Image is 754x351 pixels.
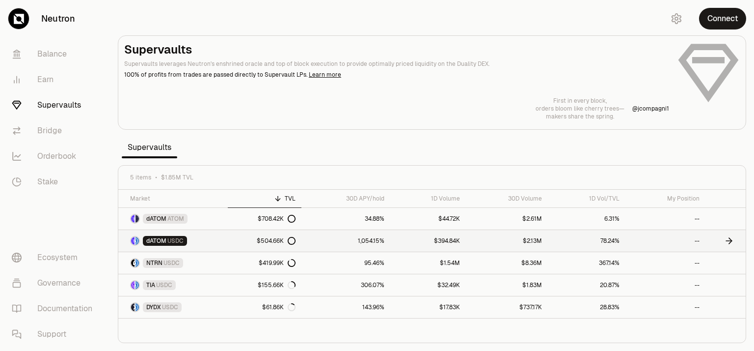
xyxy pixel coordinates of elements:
[131,303,135,311] img: DYDX Logo
[625,230,705,252] a: --
[625,208,705,230] a: --
[135,259,139,267] img: USDC Logo
[309,71,341,79] a: Learn more
[548,230,625,252] a: 78.24%
[146,281,155,289] span: TIA
[146,237,166,245] span: dATOM
[699,8,746,29] button: Connect
[258,215,296,223] div: $708.42K
[118,252,228,274] a: NTRN LogoUSDC LogoNTRNUSDC
[135,281,139,289] img: USDC Logo
[124,59,669,68] p: Supervaults leverages Neutron's enshrined oracle and top of block execution to provide optimally ...
[135,215,139,223] img: ATOM Logo
[625,252,705,274] a: --
[4,322,106,347] a: Support
[472,195,542,203] div: 30D Volume
[301,296,390,318] a: 143.96%
[131,259,135,267] img: NTRN Logo
[162,303,178,311] span: USDC
[625,296,705,318] a: --
[466,230,548,252] a: $2.13M
[536,97,624,105] p: First in every block,
[118,208,228,230] a: dATOM LogoATOM LogodATOMATOM
[124,70,669,79] p: 100% of profits from trades are passed directly to Supervault LPs.
[135,303,139,311] img: USDC Logo
[548,208,625,230] a: 6.31%
[4,67,106,92] a: Earn
[234,195,296,203] div: TVL
[4,169,106,195] a: Stake
[632,105,669,113] a: @jcompagni1
[390,274,465,296] a: $32.49K
[390,230,465,252] a: $394.84K
[257,237,296,245] div: $504.66K
[161,174,193,181] span: $1.85M TVL
[131,237,135,245] img: dATOM Logo
[118,230,228,252] a: dATOM LogoUSDC LogodATOMUSDC
[228,252,301,274] a: $419.99K
[536,105,624,113] p: orders bloom like cherry trees—
[4,245,106,270] a: Ecosystem
[124,42,669,58] h2: Supervaults
[167,215,184,223] span: ATOM
[131,281,135,289] img: TIA Logo
[554,195,619,203] div: 1D Vol/TVL
[301,252,390,274] a: 95.46%
[536,97,624,120] a: First in every block,orders bloom like cherry trees—makers share the spring.
[146,215,166,223] span: dATOM
[262,303,296,311] div: $61.86K
[228,274,301,296] a: $155.66K
[466,208,548,230] a: $2.61M
[466,274,548,296] a: $1.83M
[228,208,301,230] a: $708.42K
[301,230,390,252] a: 1,054.15%
[228,230,301,252] a: $504.66K
[548,296,625,318] a: 28.83%
[396,195,459,203] div: 1D Volume
[146,259,162,267] span: NTRN
[631,195,700,203] div: My Position
[301,208,390,230] a: 34.88%
[466,252,548,274] a: $8.36M
[301,274,390,296] a: 306.07%
[167,237,184,245] span: USDC
[146,303,161,311] span: DYDX
[548,274,625,296] a: 20.87%
[625,274,705,296] a: --
[258,281,296,289] div: $155.66K
[4,144,106,169] a: Orderbook
[548,252,625,274] a: 367.14%
[130,195,222,203] div: Market
[307,195,384,203] div: 30D APY/hold
[259,259,296,267] div: $419.99K
[4,270,106,296] a: Governance
[4,296,106,322] a: Documentation
[4,118,106,144] a: Bridge
[536,113,624,120] p: makers share the spring.
[466,296,548,318] a: $737.17K
[156,281,172,289] span: USDC
[163,259,180,267] span: USDC
[632,105,669,113] p: @ jcompagni1
[4,41,106,67] a: Balance
[4,92,106,118] a: Supervaults
[131,215,135,223] img: dATOM Logo
[122,138,177,157] span: Supervaults
[390,252,465,274] a: $1.54M
[135,237,139,245] img: USDC Logo
[228,296,301,318] a: $61.86K
[390,208,465,230] a: $44.72K
[118,296,228,318] a: DYDX LogoUSDC LogoDYDXUSDC
[130,174,151,181] span: 5 items
[390,296,465,318] a: $17.83K
[118,274,228,296] a: TIA LogoUSDC LogoTIAUSDC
